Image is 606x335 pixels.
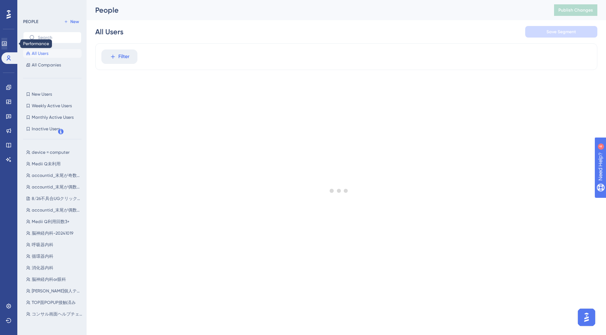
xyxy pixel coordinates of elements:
span: New Users [32,91,52,97]
button: 脳神経内科-20241019 [23,229,86,238]
button: 循環器内科 [23,252,86,261]
button: accountid_末尾が偶数かつ質問0 [23,206,86,214]
span: All Users [32,51,48,56]
button: Medii Q利用回数3+ [23,217,86,226]
span: 8/26不具合UGクリックユーザー [32,196,83,201]
button: 呼吸器内科 [23,240,86,249]
button: accountid_末尾が奇数かつQ利用なし [23,171,86,180]
span: device = computer [32,149,70,155]
button: Save Segment [525,26,597,38]
button: 消化器内科 [23,264,86,272]
span: 呼吸器内科 [32,242,53,248]
span: Save Segment [546,29,576,35]
span: TOP面POPUP接触済み [32,300,76,305]
button: 8/26不具合UGクリックユーザー [23,194,86,203]
button: Medii Q未利用 [23,160,86,168]
span: New [70,19,79,25]
span: Medii Q利用回数3+ [32,219,70,225]
button: Publish Changes [554,4,597,16]
button: Inactive Users [23,125,82,133]
div: All Users [95,27,123,37]
div: PEOPLE [23,19,38,25]
button: TOP面POPUP接触済み [23,298,86,307]
button: device = computer [23,148,86,157]
span: Medii Q未利用 [32,161,61,167]
input: Search [38,35,75,40]
button: All Companies [23,61,82,69]
button: New [61,17,82,26]
div: 4 [50,4,52,9]
span: コンサル画面ヘルプチェックリストに反応したUserID [32,311,83,317]
button: All Users [23,49,82,58]
span: Monthly Active Users [32,114,74,120]
span: Need Help? [17,2,45,10]
button: Monthly Active Users [23,113,82,122]
button: Weekly Active Users [23,101,82,110]
span: 脳神経内科or眼科 [32,277,66,282]
span: accountid_末尾が偶数かつQ利用なし [32,184,83,190]
span: All Companies [32,62,61,68]
span: Inactive Users [32,126,60,132]
button: accountid_末尾が偶数かつQ利用なし [23,183,86,191]
button: 脳神経内科or眼科 [23,275,86,284]
span: 消化器内科 [32,265,53,271]
span: Weekly Active Users [32,103,72,109]
iframe: UserGuiding AI Assistant Launcher [576,306,597,328]
button: New Users [23,90,82,99]
div: People [95,5,536,15]
button: [PERSON_NAME]個人テスト [23,287,86,295]
span: 循環器内科 [32,253,53,259]
span: Publish Changes [558,7,593,13]
button: コンサル画面ヘルプチェックリストに反応したUserID [23,310,86,318]
span: 脳神経内科-20241019 [32,230,73,236]
span: [PERSON_NAME]個人テスト [32,288,83,294]
span: accountid_末尾が偶数かつ質問0 [32,207,83,213]
span: accountid_末尾が奇数かつQ利用なし [32,173,83,178]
